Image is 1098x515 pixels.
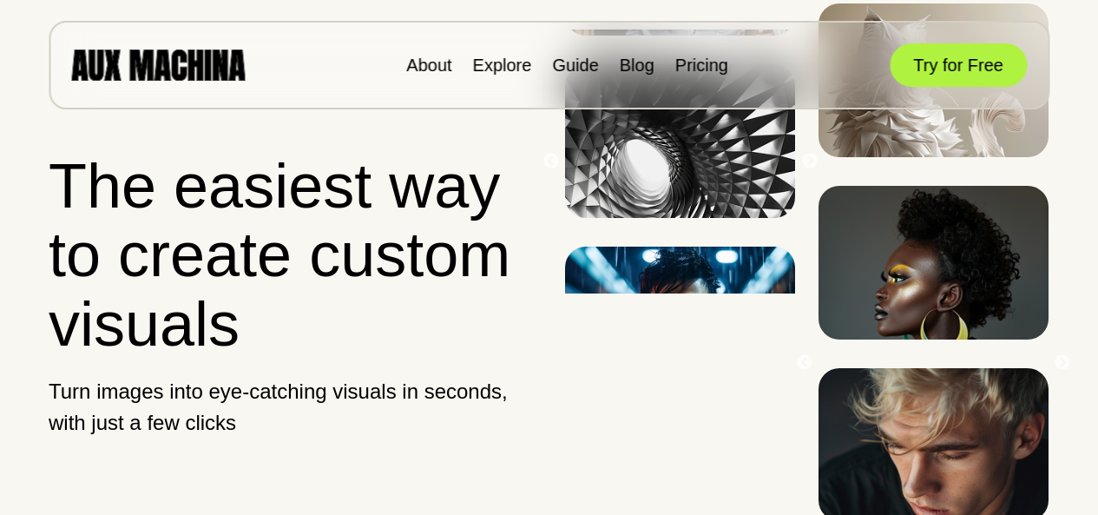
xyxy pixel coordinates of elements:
[542,153,560,170] button: Previous
[71,50,245,80] img: AUX MACHINA
[552,56,598,75] a: Guide
[801,153,819,170] button: Next
[473,56,532,75] a: Explore
[565,64,795,218] img: Image
[406,56,451,75] a: About
[1054,354,1071,372] button: Next
[675,56,728,75] a: Pricing
[49,152,534,359] h1: The easiest way to create custom visuals
[796,354,813,372] button: Previous
[49,376,534,439] p: Turn images into eye-catching visuals in seconds, with just a few clicks
[890,43,1027,87] button: Try for Free
[565,247,795,400] img: Image
[620,56,654,75] a: Blog
[819,186,1049,340] img: Image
